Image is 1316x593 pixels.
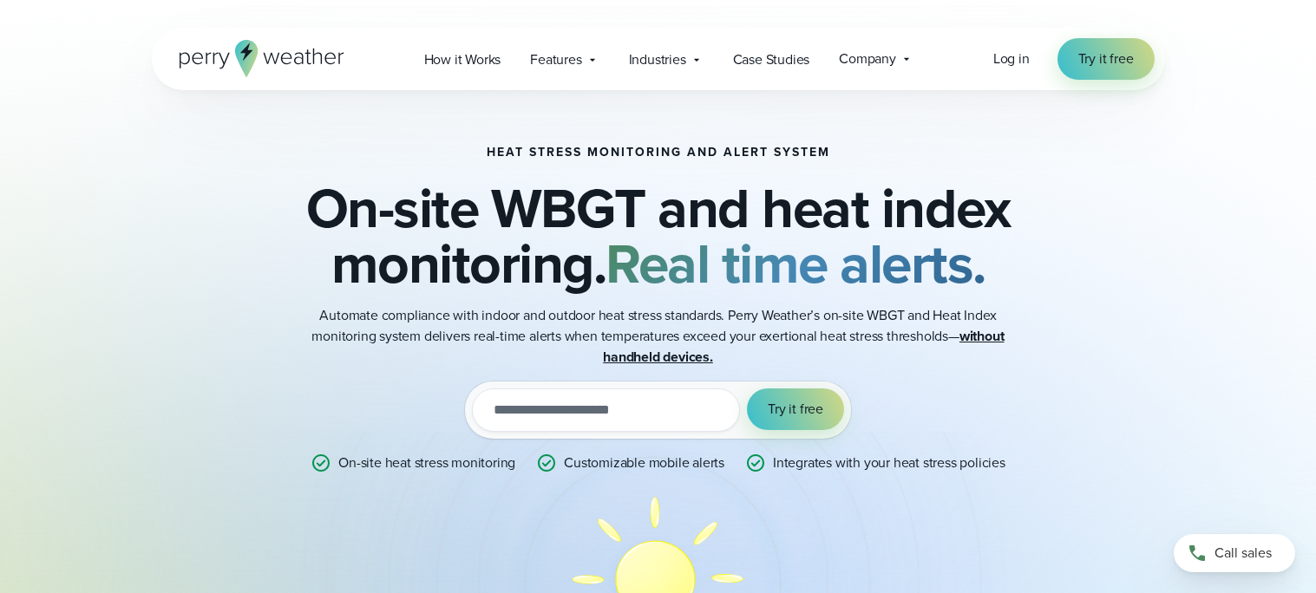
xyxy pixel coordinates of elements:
[603,326,1004,367] strong: without handheld devices.
[338,453,515,473] p: On-site heat stress monitoring
[1078,49,1134,69] span: Try it free
[1057,38,1155,80] a: Try it free
[768,399,823,420] span: Try it free
[530,49,581,70] span: Features
[606,223,985,304] strong: Real time alerts.
[239,180,1078,291] h2: On-site WBGT and heat index monitoring.
[718,42,825,77] a: Case Studies
[409,42,516,77] a: How it Works
[424,49,501,70] span: How it Works
[629,49,686,70] span: Industries
[487,146,830,160] h1: Heat Stress Monitoring and Alert System
[839,49,896,69] span: Company
[564,453,724,473] p: Customizable mobile alerts
[993,49,1030,69] a: Log in
[773,453,1005,473] p: Integrates with your heat stress policies
[1215,543,1272,564] span: Call sales
[733,49,810,70] span: Case Studies
[311,305,1005,368] p: Automate compliance with indoor and outdoor heat stress standards. Perry Weather’s on-site WBGT a...
[747,388,844,430] button: Try it free
[1174,534,1295,572] a: Call sales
